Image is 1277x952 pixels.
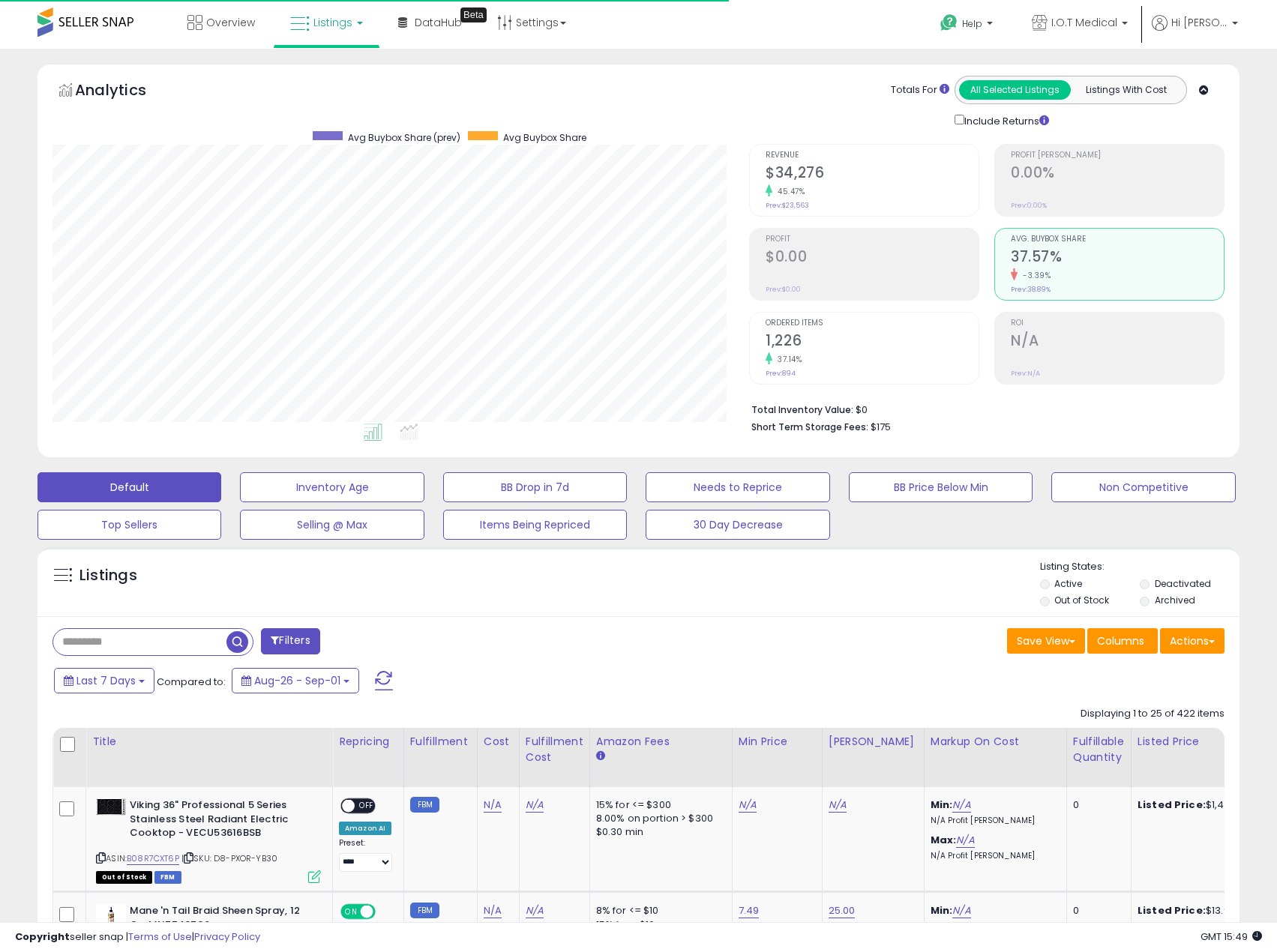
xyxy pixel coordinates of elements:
i: Get Help [940,13,958,32]
a: N/A [484,798,502,813]
button: Non Competitive [1051,472,1235,502]
small: Prev: 894 [766,369,796,378]
a: Terms of Use [128,930,192,944]
button: Aug-26 - Sep-01 [232,668,359,693]
span: Ordered Items [766,319,979,328]
button: Default [37,472,221,502]
b: Max: [931,833,957,847]
span: All listings that are currently out of stock and unavailable for purchase on Amazon [96,871,152,884]
span: Overview [206,15,255,30]
div: Fulfillable Quantity [1073,734,1125,765]
small: Prev: 0.00% [1011,201,1047,210]
div: Amazon Fees [596,734,726,750]
small: Prev: N/A [1011,369,1040,378]
small: 45.47% [772,186,805,197]
button: Actions [1160,628,1225,654]
span: Listings [313,15,352,30]
b: Listed Price: [1138,903,1206,918]
h2: 1,226 [766,332,979,352]
a: B08R7CXT6P [127,852,179,865]
img: 41anN-7ALNL._SL40_.jpg [96,904,126,934]
button: Columns [1087,628,1158,654]
button: BB Price Below Min [849,472,1033,502]
span: | SKU: D8-PXOR-YB30 [181,852,277,864]
button: Top Sellers [37,510,221,540]
span: Profit [PERSON_NAME] [1011,151,1224,160]
div: Displaying 1 to 25 of 422 items [1081,707,1225,721]
span: OFF [355,800,379,813]
h5: Analytics [75,79,175,104]
span: FBM [154,871,181,884]
span: Avg. Buybox Share [1011,235,1224,244]
p: N/A Profit [PERSON_NAME] [931,816,1055,826]
a: Privacy Policy [194,930,260,944]
div: 8.00% on portion > $300 [596,812,721,825]
span: Profit [766,235,979,244]
div: Totals For [891,83,949,97]
b: Listed Price: [1138,798,1206,812]
b: Short Term Storage Fees: [751,421,868,433]
span: Avg Buybox Share (prev) [348,131,460,144]
button: Last 7 Days [54,668,154,693]
li: $0 [751,400,1213,418]
h2: 37.57% [1011,248,1224,268]
h2: $0.00 [766,248,979,268]
div: $0.30 min [596,825,721,839]
small: Prev: 38.89% [1011,285,1051,294]
a: N/A [952,798,970,813]
a: Hi [PERSON_NAME] [1152,15,1238,49]
small: FBM [410,903,439,918]
div: Fulfillment [410,734,471,750]
span: Avg Buybox Share [503,131,586,144]
span: Columns [1097,633,1144,648]
div: Min Price [739,734,816,750]
label: Out of Stock [1054,594,1109,606]
div: $1,499.99 [1138,798,1262,812]
p: N/A Profit [PERSON_NAME] [931,851,1055,861]
span: $175 [871,420,891,434]
h2: 0.00% [1011,164,1224,184]
div: Amazon AI [339,822,391,835]
button: Save View [1007,628,1085,654]
span: Last 7 Days [76,673,136,688]
div: Cost [484,734,513,750]
div: Title [92,734,326,750]
a: N/A [952,903,970,918]
small: -3.39% [1018,270,1051,281]
b: Mane 'n Tail Braid Sheen Spray, 12 Oz, MNT543706 [130,904,312,936]
div: Repricing [339,734,397,750]
span: I.O.T Medical [1051,15,1117,30]
div: [PERSON_NAME] [829,734,918,750]
label: Active [1054,577,1082,590]
div: 0 [1073,904,1120,918]
span: Help [962,17,982,30]
label: Deactivated [1155,577,1211,590]
strong: Copyright [15,930,70,944]
button: BB Drop in 7d [443,472,627,502]
b: Min: [931,798,953,812]
b: Total Inventory Value: [751,403,853,416]
span: ROI [1011,319,1224,328]
h5: Listings [79,565,137,586]
span: ON [342,906,361,918]
b: Viking 36" Professional 5 Series Stainless Steel Radiant Electric Cooktop - VECU53616BSB [130,798,312,844]
div: 0 [1073,798,1120,812]
small: Prev: $0.00 [766,285,801,294]
small: Amazon Fees. [596,750,605,763]
button: Items Being Repriced [443,510,627,540]
b: Min: [931,903,953,918]
span: Hi [PERSON_NAME] [1171,15,1228,30]
span: DataHub [415,15,462,30]
a: 7.49 [739,903,760,918]
button: Needs to Reprice [646,472,829,502]
span: Compared to: [157,675,226,689]
div: Fulfillment Cost [526,734,583,765]
a: N/A [526,798,544,813]
th: The percentage added to the cost of goods (COGS) that forms the calculator for Min & Max prices. [924,728,1066,787]
a: N/A [526,903,544,918]
button: Inventory Age [240,472,424,502]
button: 30 Day Decrease [646,510,829,540]
div: ASIN: [96,798,321,882]
div: seller snap | | [15,930,260,945]
h2: N/A [1011,332,1224,352]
